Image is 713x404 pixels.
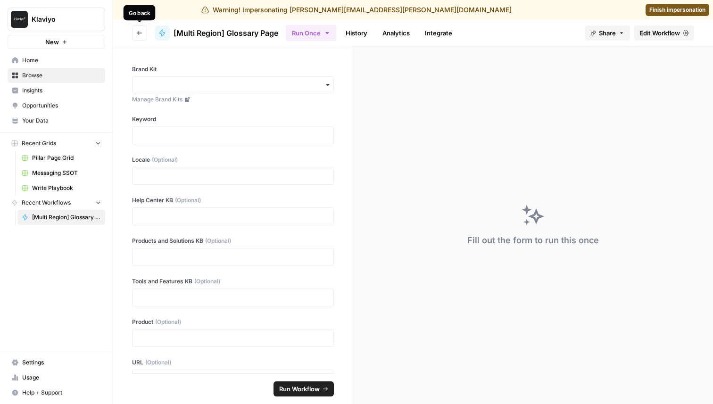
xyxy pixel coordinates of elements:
a: [Multi Region] Glossary Page [17,210,105,225]
span: (Optional) [205,237,231,245]
a: Messaging SSOT [17,165,105,181]
span: Opportunities [22,101,101,110]
a: Your Data [8,113,105,128]
button: Share [585,25,630,41]
span: Help + Support [22,388,101,397]
a: Insights [8,83,105,98]
span: (Optional) [145,358,171,367]
span: Write Playbook [32,184,101,192]
div: Fill out the form to run this once [467,234,599,247]
span: Messaging SSOT [32,169,101,177]
a: Home [8,53,105,68]
button: Recent Grids [8,136,105,150]
span: Insights [22,86,101,95]
a: Manage Brand Kits [132,95,334,104]
label: Products and Solutions KB [132,237,334,245]
a: [Multi Region] Glossary Page [155,25,278,41]
a: Edit Workflow [634,25,694,41]
span: Recent Grids [22,139,56,148]
a: Settings [8,355,105,370]
label: Brand Kit [132,65,334,74]
button: Help + Support [8,385,105,400]
a: Browse [8,68,105,83]
span: Finish impersonation [649,6,705,14]
a: History [340,25,373,41]
a: Integrate [419,25,458,41]
button: Recent Workflows [8,196,105,210]
label: Help Center KB [132,196,334,205]
button: New [8,35,105,49]
span: (Optional) [152,156,178,164]
span: [Multi Region] Glossary Page [32,213,101,222]
label: Tools and Features KB [132,277,334,286]
span: Browse [22,71,101,80]
span: (Optional) [175,196,201,205]
label: URL [132,358,334,367]
button: Workspace: Klaviyo [8,8,105,31]
span: Home [22,56,101,65]
span: Usage [22,373,101,382]
label: Product [132,318,334,326]
span: Run Workflow [279,384,320,394]
a: Write Playbook [17,181,105,196]
a: Finish impersonation [646,4,709,16]
span: (Optional) [155,318,181,326]
a: Opportunities [8,98,105,113]
span: New [45,37,59,47]
span: Your Data [22,116,101,125]
label: Keyword [132,115,334,124]
span: Klaviyo [32,15,89,24]
span: Edit Workflow [639,28,680,38]
span: (Optional) [194,277,220,286]
img: Klaviyo Logo [11,11,28,28]
span: Share [599,28,616,38]
span: [Multi Region] Glossary Page [174,27,278,39]
span: Recent Workflows [22,198,71,207]
label: Locale [132,156,334,164]
span: Pillar Page Grid [32,154,101,162]
span: Settings [22,358,101,367]
a: Analytics [377,25,415,41]
a: Pillar Page Grid [17,150,105,165]
button: Run Once [286,25,336,41]
a: Usage [8,370,105,385]
button: Run Workflow [274,381,334,396]
div: Warning! Impersonating [PERSON_NAME][EMAIL_ADDRESS][PERSON_NAME][DOMAIN_NAME] [201,5,512,15]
